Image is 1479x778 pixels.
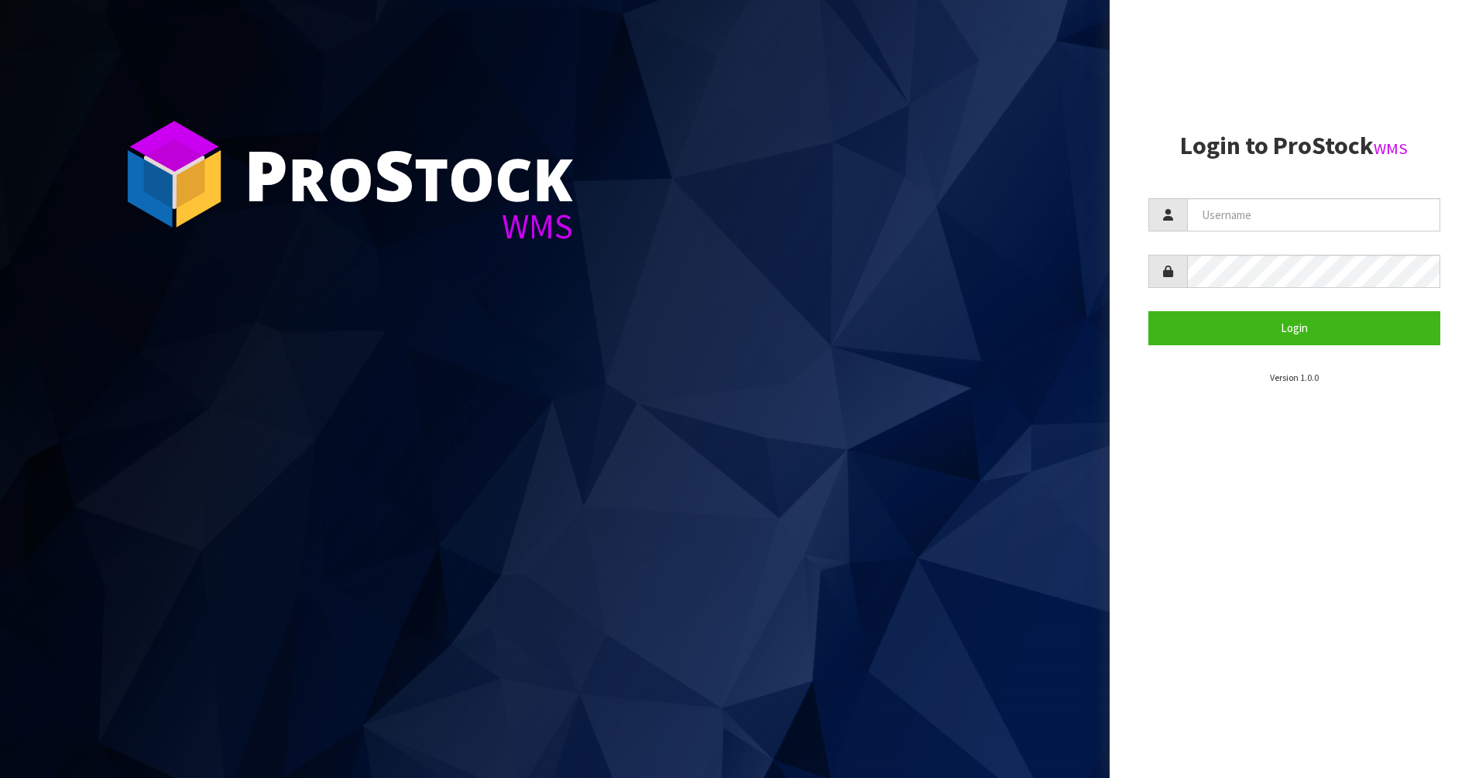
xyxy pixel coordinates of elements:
[1148,311,1441,344] button: Login
[244,209,573,244] div: WMS
[244,127,288,221] span: P
[1187,198,1441,231] input: Username
[1270,372,1319,383] small: Version 1.0.0
[116,116,232,232] img: ProStock Cube
[244,139,573,209] div: ro tock
[1374,139,1408,159] small: WMS
[1148,132,1441,159] h2: Login to ProStock
[374,127,414,221] span: S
